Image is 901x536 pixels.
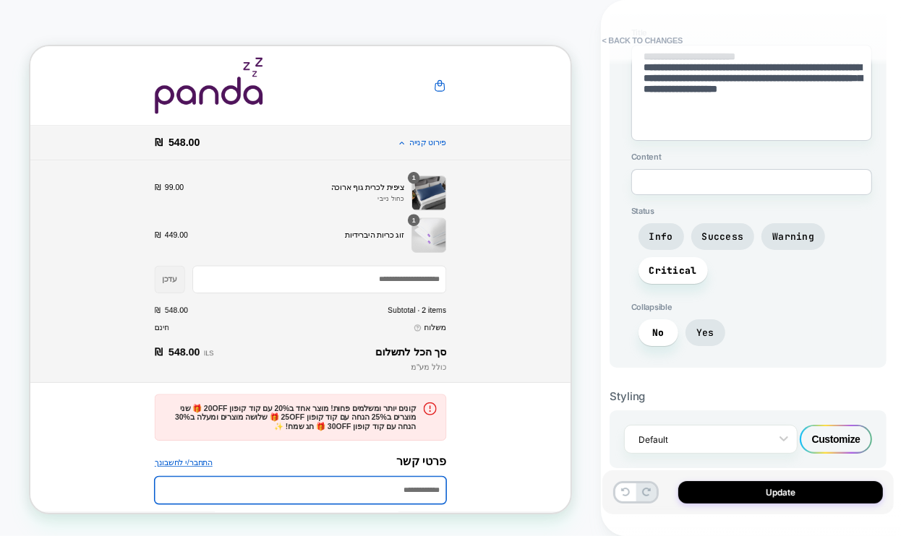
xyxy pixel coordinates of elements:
span: 1 [509,225,514,238]
h1: קונים יותר ומשלמים פחות! מוצר אחד ב20% עם קוד קופון 20OFF 🎁 שני מוצרים ב25% הנחה עם קוד קופון 25O... [179,477,514,513]
span: Info [649,230,673,243]
span: ‏548.00 ‏ ₪ [166,346,210,358]
span: Collapsible [631,302,872,312]
span: No [652,327,665,339]
p: זוג כריות היברידיות [221,244,498,259]
span: פירוט קנייה [505,123,555,134]
img: זוג כריות היברידיות [508,229,555,275]
p: כחול נייבי [215,196,498,209]
div: Styling [610,389,887,403]
span: Success [702,230,744,243]
span: Yes [696,327,714,339]
span: ‏449.00 ‏ ₪ [166,244,210,259]
span: Warning [772,230,814,243]
span: חינם [166,369,185,381]
button: < Back to changes [595,29,691,52]
span: Title [631,27,872,38]
span: משלוח [525,368,555,383]
span: Critical [649,264,697,277]
strong: ‏548.00 ‏ ₪ [166,398,226,419]
strong: ‏548.00 ‏ ₪ [166,121,226,136]
span: ILS [231,405,244,415]
p: ציפית לכרית גוף ארוכה [215,181,498,196]
span: כולל מע"מ [508,422,555,433]
a: סל הקניות [537,44,555,61]
strong: סך הכל לתשלום [460,400,555,415]
section: סל הקניות [166,168,555,277]
button: Update [678,481,883,503]
span: Content [631,152,872,162]
span: ‏99.00 ‏ ₪ [166,181,205,196]
span: Status [631,206,872,216]
span: Subtotal · 2 items [477,346,555,358]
